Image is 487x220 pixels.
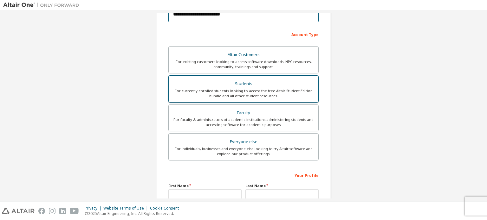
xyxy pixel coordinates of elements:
[168,170,319,180] div: Your Profile
[172,59,315,69] div: For existing customers looking to access software downloads, HPC resources, community, trainings ...
[38,208,45,214] img: facebook.svg
[3,2,82,8] img: Altair One
[168,183,242,188] label: First Name
[172,117,315,127] div: For faculty & administrators of academic institutions administering students and accessing softwa...
[2,208,35,214] img: altair_logo.svg
[59,208,66,214] img: linkedin.svg
[150,206,183,211] div: Cookie Consent
[103,206,150,211] div: Website Terms of Use
[85,211,183,216] p: © 2025 Altair Engineering, Inc. All Rights Reserved.
[172,109,315,117] div: Faculty
[70,208,79,214] img: youtube.svg
[172,137,315,146] div: Everyone else
[168,29,319,39] div: Account Type
[172,79,315,88] div: Students
[172,88,315,98] div: For currently enrolled students looking to access the free Altair Student Edition bundle and all ...
[172,146,315,156] div: For individuals, businesses and everyone else looking to try Altair software and explore our prod...
[85,206,103,211] div: Privacy
[245,183,319,188] label: Last Name
[49,208,55,214] img: instagram.svg
[172,50,315,59] div: Altair Customers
